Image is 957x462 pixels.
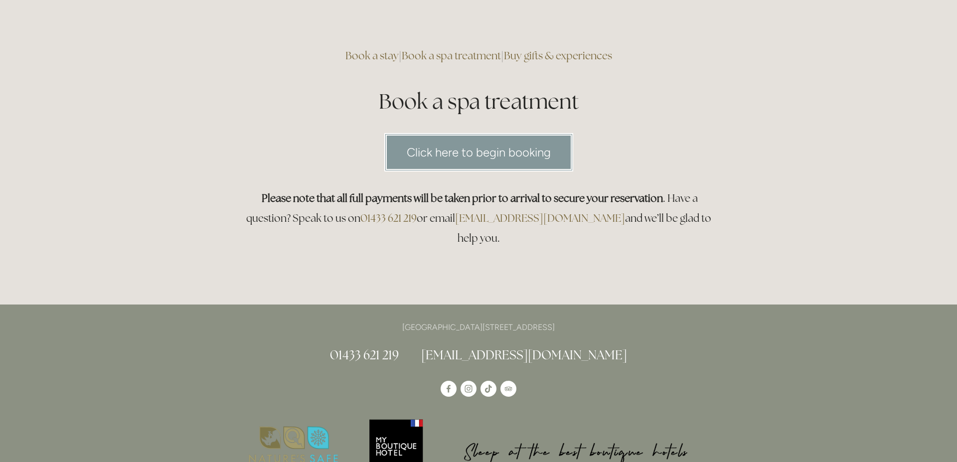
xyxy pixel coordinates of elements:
h1: Book a spa treatment [240,87,717,116]
a: Losehill House Hotel & Spa [441,381,457,397]
a: [EMAIL_ADDRESS][DOMAIN_NAME] [455,211,625,225]
a: [EMAIL_ADDRESS][DOMAIN_NAME] [421,347,627,363]
a: Buy gifts & experiences [504,49,612,62]
a: 01433 621 219 [360,211,417,225]
a: TikTok [480,381,496,397]
p: [GEOGRAPHIC_DATA][STREET_ADDRESS] [240,320,717,334]
a: Instagram [461,381,477,397]
h3: . Have a question? Speak to us on or email and we’ll be glad to help you. [240,188,717,248]
a: Click here to begin booking [384,133,573,171]
strong: Please note that all full payments will be taken prior to arrival to secure your reservation [262,191,663,205]
a: Book a spa treatment [402,49,501,62]
a: TripAdvisor [500,381,516,397]
h3: | | [240,46,717,66]
a: 01433 621 219 [330,347,399,363]
a: Book a stay [345,49,399,62]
